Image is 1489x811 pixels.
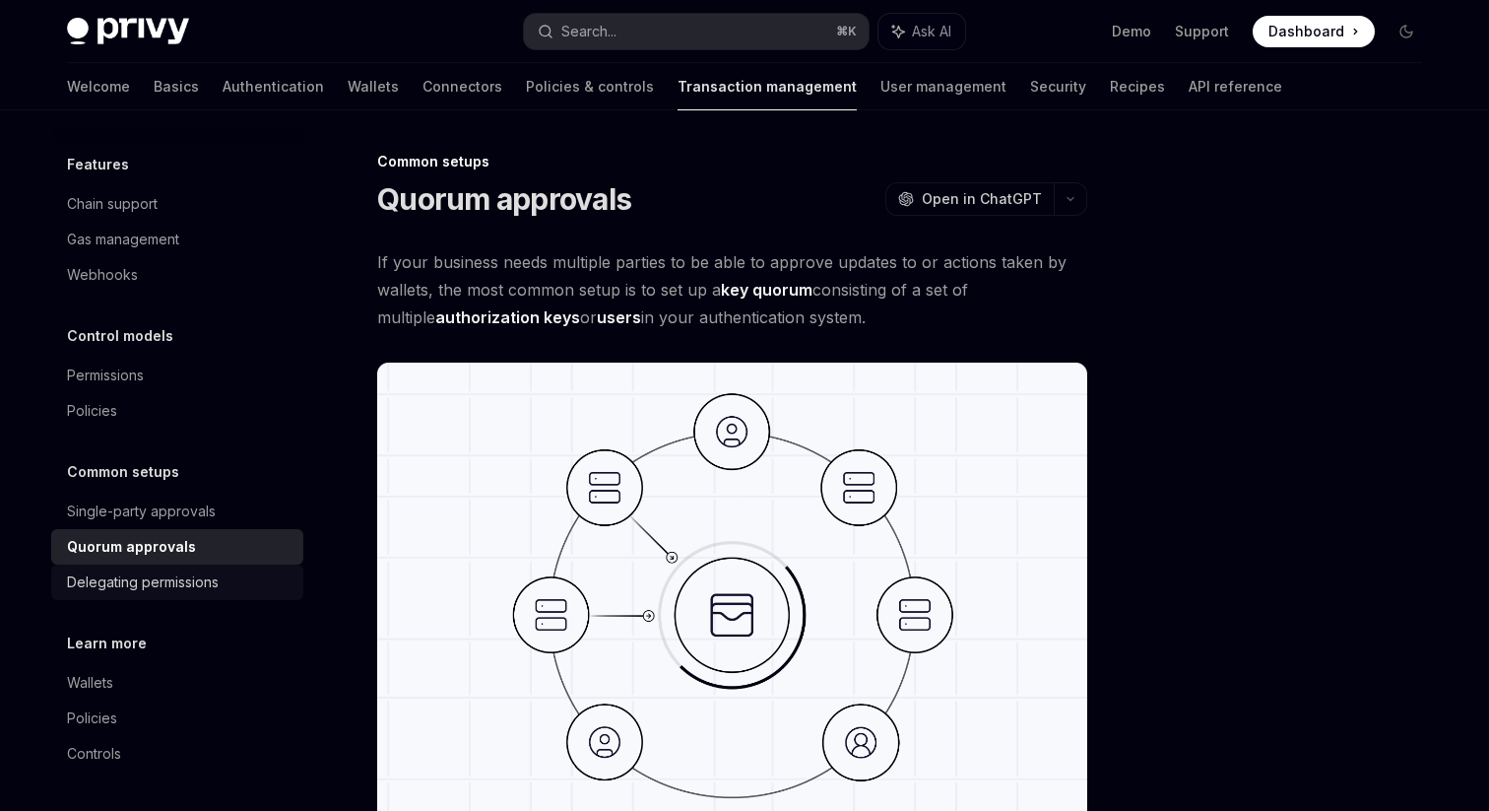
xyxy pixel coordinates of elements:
div: Wallets [67,671,113,695]
button: Search...⌘K [524,14,869,49]
a: Wallets [51,665,303,701]
div: Common setups [377,152,1087,171]
span: Ask AI [912,22,951,41]
a: Wallets [348,63,399,110]
a: Controls [51,736,303,772]
a: API reference [1189,63,1282,110]
h1: Quorum approvals [377,181,631,217]
a: Basics [154,63,199,110]
span: If your business needs multiple parties to be able to approve updates to or actions taken by wall... [377,248,1087,331]
h5: Learn more [67,632,147,655]
span: ⌘ K [836,24,857,39]
h5: Features [67,153,129,176]
a: Quorum approvals [51,529,303,565]
span: Open in ChatGPT [922,189,1042,209]
a: Demo [1112,22,1151,41]
a: User management [880,63,1006,110]
a: Recipes [1110,63,1165,110]
div: Webhooks [67,263,138,287]
div: Quorum approvals [67,535,196,559]
a: Delegating permissions [51,565,303,600]
div: Search... [561,20,616,43]
div: Controls [67,742,121,766]
a: Chain support [51,186,303,222]
a: Connectors [422,63,502,110]
a: Webhooks [51,257,303,293]
a: Policies [51,701,303,736]
a: Policies [51,393,303,429]
button: Toggle dark mode [1391,16,1422,47]
div: Chain support [67,192,158,216]
div: Policies [67,707,117,730]
span: Dashboard [1268,22,1344,41]
a: Security [1030,63,1086,110]
img: dark logo [67,18,189,45]
div: Delegating permissions [67,571,219,594]
button: Ask AI [878,14,965,49]
div: Permissions [67,364,144,387]
a: Dashboard [1253,16,1375,47]
a: Transaction management [678,63,857,110]
a: Support [1175,22,1229,41]
a: Permissions [51,358,303,393]
a: Single-party approvals [51,494,303,529]
a: Gas management [51,222,303,257]
div: Gas management [67,228,179,251]
h5: Control models [67,324,173,348]
a: key quorum [721,280,812,301]
button: Open in ChatGPT [885,182,1054,216]
a: Policies & controls [526,63,654,110]
a: Authentication [223,63,324,110]
h5: Common setups [67,460,179,484]
div: Single-party approvals [67,500,216,523]
a: users [597,307,641,328]
div: Policies [67,399,117,423]
a: authorization keys [435,307,580,328]
a: Welcome [67,63,130,110]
